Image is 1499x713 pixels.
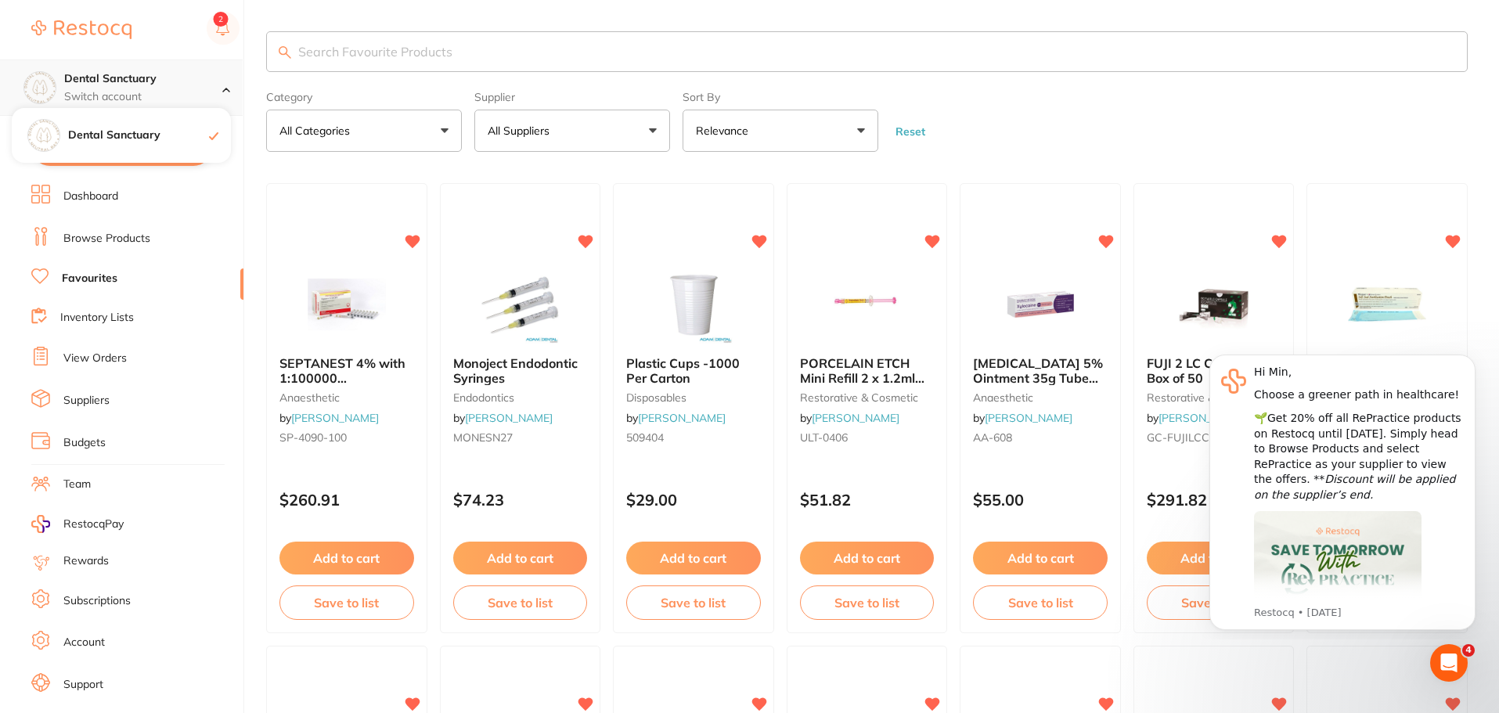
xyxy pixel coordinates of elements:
[800,391,935,404] small: restorative & cosmetic
[626,411,726,425] span: by
[891,124,930,139] button: Reset
[1147,356,1281,385] b: FUJI 2 LC Capsules A2 Box of 50
[465,411,553,425] a: [PERSON_NAME]
[626,430,664,445] span: 509404
[279,491,414,509] p: $260.91
[279,356,414,385] b: SEPTANEST 4% with 1:100000 adrenalin 2.2ml 2xBox 50 GOLD
[63,517,124,532] span: RestocqPay
[800,411,899,425] span: by
[68,128,209,143] h4: Dental Sanctuary
[64,89,222,105] p: Switch account
[973,411,1072,425] span: by
[279,542,414,574] button: Add to cart
[279,391,414,404] small: anaesthetic
[63,393,110,409] a: Suppliers
[816,265,917,344] img: PORCELAIN ETCH Mini Refill 2 x 1.2ml Porcelain Etch
[1147,355,1279,385] span: FUJI 2 LC Capsules A2 Box of 50
[60,310,134,326] a: Inventory Lists
[973,542,1108,574] button: Add to cart
[279,430,347,445] span: SP-4090-100
[1147,391,1281,404] small: restorative & cosmetic
[279,411,379,425] span: by
[989,265,1091,344] img: XYLOCAINE 5% Ointment 35g Tube Topical Anaesthetic
[683,110,878,152] button: Relevance
[638,411,726,425] a: [PERSON_NAME]
[63,231,150,247] a: Browse Products
[31,20,132,39] img: Restocq Logo
[1163,265,1265,344] img: FUJI 2 LC Capsules A2 Box of 50
[63,435,106,451] a: Budgets
[973,391,1108,404] small: anaesthetic
[453,391,588,404] small: endodontics
[266,91,462,103] label: Category
[1147,585,1281,620] button: Save to list
[28,120,59,151] img: Dental Sanctuary
[279,355,411,414] span: SEPTANEST 4% with 1:100000 [MEDICAL_DATA] 2.2ml 2xBox 50 GOLD
[626,355,740,385] span: Plastic Cups -1000 Per Carton
[296,265,398,344] img: SEPTANEST 4% with 1:100000 adrenalin 2.2ml 2xBox 50 GOLD
[800,585,935,620] button: Save to list
[63,189,118,204] a: Dashboard
[1462,644,1475,657] span: 4
[1158,411,1246,425] a: [PERSON_NAME]
[266,110,462,152] button: All Categories
[279,123,356,139] p: All Categories
[1147,411,1246,425] span: by
[474,91,670,103] label: Supplier
[800,356,935,385] b: PORCELAIN ETCH Mini Refill 2 x 1.2ml Porcelain Etch
[62,271,117,286] a: Favourites
[469,265,571,344] img: Monoject Endodontic Syringes
[683,91,878,103] label: Sort By
[800,542,935,574] button: Add to cart
[800,355,924,400] span: PORCELAIN ETCH Mini Refill 2 x 1.2ml Porcelain Etch
[800,430,848,445] span: ULT-0406
[626,491,761,509] p: $29.00
[31,515,124,533] a: RestocqPay
[973,491,1108,509] p: $55.00
[63,635,105,650] a: Account
[626,585,761,620] button: Save to list
[800,491,935,509] p: $51.82
[453,430,513,445] span: MONESN27
[63,553,109,569] a: Rewards
[1147,542,1281,574] button: Add to cart
[696,123,755,139] p: Relevance
[453,542,588,574] button: Add to cart
[973,356,1108,385] b: XYLOCAINE 5% Ointment 35g Tube Topical Anaesthetic
[626,356,761,385] b: Plastic Cups -1000 Per Carton
[985,411,1072,425] a: [PERSON_NAME]
[63,477,91,492] a: Team
[266,31,1468,72] input: Search Favourite Products
[64,71,222,87] h4: Dental Sanctuary
[812,411,899,425] a: [PERSON_NAME]
[453,355,578,385] span: Monoject Endodontic Syringes
[1430,644,1468,682] iframe: Intercom live chat
[453,491,588,509] p: $74.23
[63,677,103,693] a: Support
[453,411,553,425] span: by
[1336,265,1438,344] img: Sterilisation Pouch MAXIMA 70x230 mm 2.75x9" Box of 200
[1186,340,1499,639] iframe: Intercom notifications message
[626,391,761,404] small: disposables
[643,265,744,344] img: Plastic Cups -1000 Per Carton
[63,593,131,609] a: Subscriptions
[626,542,761,574] button: Add to cart
[453,585,588,620] button: Save to list
[31,515,50,533] img: RestocqPay
[973,430,1012,445] span: AA-608
[279,585,414,620] button: Save to list
[1147,430,1238,445] span: GC-FUJILCCAPA2
[31,12,132,48] a: Restocq Logo
[1147,491,1281,509] p: $291.82
[474,110,670,152] button: All Suppliers
[973,355,1103,400] span: [MEDICAL_DATA] 5% Ointment 35g Tube Topical Anaesthetic
[24,72,56,103] img: Dental Sanctuary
